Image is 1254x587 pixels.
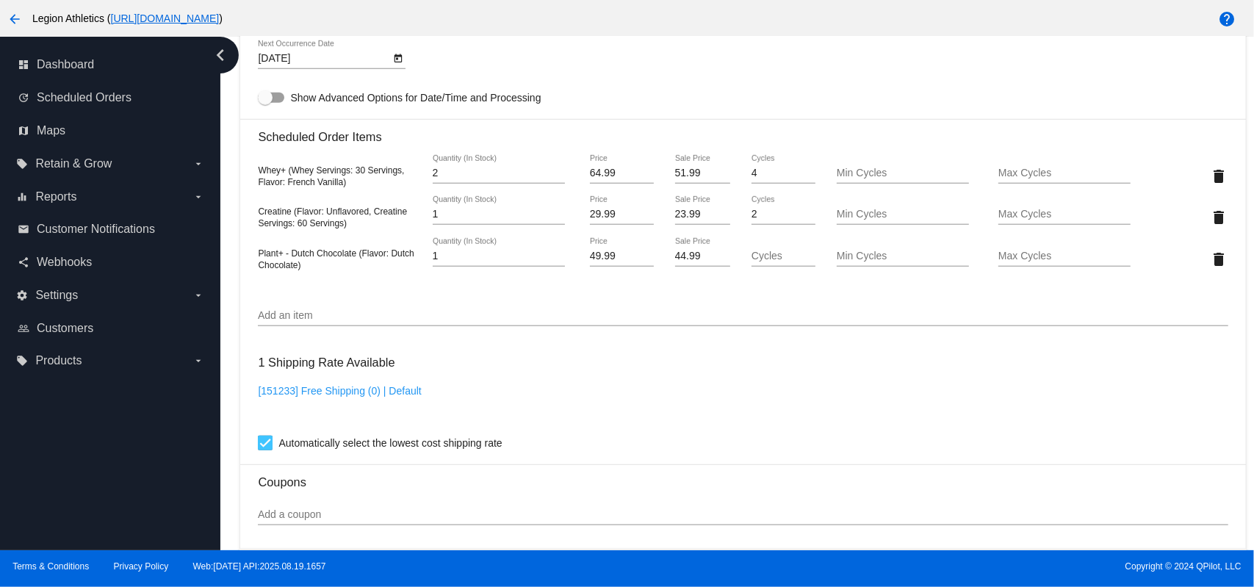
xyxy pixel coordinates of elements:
h3: Scheduled Order Items [258,119,1228,144]
input: Min Cycles [837,251,969,262]
mat-icon: help [1218,10,1236,28]
a: map Maps [18,119,204,143]
span: Show Advanced Options for Date/Time and Processing [290,90,541,105]
input: Price [590,168,654,179]
button: Open calendar [390,50,406,65]
span: Copyright © 2024 QPilot, LLC [640,561,1242,572]
input: Quantity (In Stock) [433,209,565,220]
i: dashboard [18,59,29,71]
h3: Coupons [258,464,1228,489]
span: Plant+ - Dutch Chocolate (Flavor: Dutch Chocolate) [258,248,414,270]
input: Quantity (In Stock) [433,168,565,179]
input: Price [590,209,654,220]
i: map [18,125,29,137]
a: people_outline Customers [18,317,204,340]
a: Terms & Conditions [12,561,89,572]
a: share Webhooks [18,251,204,274]
span: Whey+ (Whey Servings: 30 Servings, Flavor: French Vanilla) [258,165,404,187]
input: Min Cycles [837,209,969,220]
input: Cycles [752,168,815,179]
span: Scheduled Orders [37,91,131,104]
input: Sale Price [675,168,731,179]
mat-icon: delete [1210,168,1228,185]
span: Dashboard [37,58,94,71]
a: Web:[DATE] API:2025.08.19.1657 [193,561,326,572]
input: Sale Price [675,251,731,262]
a: Privacy Policy [114,561,169,572]
input: Sale Price [675,209,731,220]
mat-icon: delete [1210,209,1228,226]
a: update Scheduled Orders [18,86,204,109]
i: chevron_left [209,43,232,67]
i: arrow_drop_down [192,355,204,367]
span: Settings [35,289,78,302]
i: local_offer [16,158,28,170]
input: Max Cycles [998,251,1131,262]
input: Price [590,251,654,262]
input: Max Cycles [998,168,1131,179]
span: Legion Athletics ( ) [32,12,223,24]
input: Min Cycles [837,168,969,179]
i: settings [16,289,28,301]
input: Next Occurrence Date [258,53,390,65]
span: Reports [35,190,76,204]
span: Customer Notifications [37,223,155,236]
input: Add an item [258,310,1228,322]
input: Cycles [752,251,815,262]
span: Customers [37,322,93,335]
mat-expansion-panel-header: Order total 172.96 [239,549,1246,584]
input: Max Cycles [998,209,1131,220]
mat-icon: arrow_back [6,10,24,28]
i: equalizer [16,191,28,203]
span: Retain & Grow [35,157,112,170]
span: Maps [37,124,65,137]
i: local_offer [16,355,28,367]
i: arrow_drop_down [192,191,204,203]
a: email Customer Notifications [18,217,204,241]
mat-icon: delete [1210,251,1228,268]
a: [URL][DOMAIN_NAME] [111,12,220,24]
i: people_outline [18,323,29,334]
input: Add a coupon [258,509,1228,521]
span: Webhooks [37,256,92,269]
span: Creatine (Flavor: Unflavored, Creatine Servings: 60 Servings) [258,206,407,228]
input: Cycles [752,209,815,220]
i: arrow_drop_down [192,289,204,301]
span: Products [35,354,82,367]
h3: 1 Shipping Rate Available [258,347,394,378]
input: Quantity (In Stock) [433,251,565,262]
i: update [18,92,29,104]
span: Automatically select the lowest cost shipping rate [278,434,502,452]
i: share [18,256,29,268]
a: dashboard Dashboard [18,53,204,76]
i: email [18,223,29,235]
i: arrow_drop_down [192,158,204,170]
a: [151233] Free Shipping (0) | Default [258,385,421,397]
